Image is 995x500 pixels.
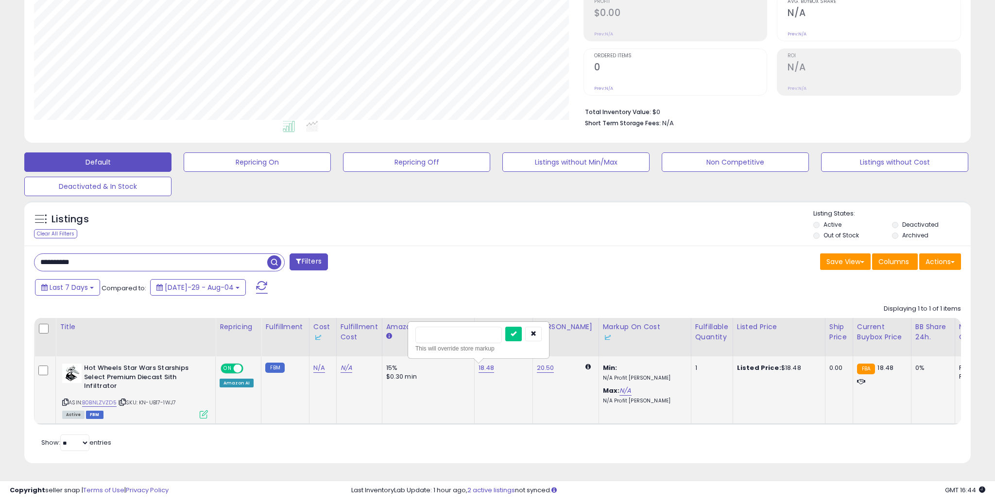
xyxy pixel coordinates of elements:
span: ON [222,365,234,373]
div: $0.30 min [386,372,467,381]
div: Listed Price [737,322,821,332]
b: Hot Wheels Star Wars Starships Select Premium Diecast Sith Infiltrator [84,364,202,393]
div: $18.48 [737,364,818,372]
b: Short Term Storage Fees: [585,119,661,127]
a: Privacy Policy [126,485,169,495]
div: Fulfillment [265,322,305,332]
label: Active [823,220,841,229]
small: Prev: N/A [594,85,613,91]
a: 18.48 [479,363,495,373]
img: 41VgWHOFshL._SL40_.jpg [62,364,82,383]
div: 0% [915,364,947,372]
b: Listed Price: [737,363,781,372]
div: Amazon Fees [386,322,470,332]
button: Listings without Cost [821,152,968,172]
label: Archived [902,231,928,239]
div: Last InventoryLab Update: 1 hour ago, not synced. [351,486,985,495]
div: This will override store markup [415,344,542,353]
span: OFF [242,365,257,373]
button: Repricing Off [343,152,490,172]
div: Current Buybox Price [857,322,907,342]
div: 0.00 [829,364,845,372]
div: 1 [695,364,725,372]
button: [DATE]-29 - Aug-04 [150,279,246,296]
button: Columns [872,253,918,270]
div: Ship Price [829,322,849,342]
h5: Listings [51,213,89,226]
button: Filters [290,253,327,270]
div: FBM: 5 [959,372,991,381]
li: $0 [585,105,954,117]
span: Show: entries [41,438,111,447]
span: Columns [878,257,909,267]
div: ASIN: [62,364,208,417]
div: 15% [386,364,467,372]
b: Min: [603,363,618,372]
div: Some or all of the values in this column are provided from Inventory Lab. [313,332,332,342]
p: N/A Profit [PERSON_NAME] [603,398,684,404]
small: Amazon Fees. [386,332,392,341]
p: Listing States: [813,209,971,218]
button: Repricing On [184,152,331,172]
small: Prev: N/A [788,85,806,91]
div: seller snap | | [10,486,169,495]
span: 2025-08-12 16:44 GMT [945,485,985,495]
button: Listings without Min/Max [502,152,650,172]
a: B0BNLZVZD5 [82,399,117,407]
h2: N/A [788,7,961,20]
button: Deactivated & In Stock [24,177,172,196]
span: | SKU: KN-UB17-1WJ7 [118,399,176,406]
small: FBA [857,364,875,374]
a: N/A [341,363,352,373]
div: Markup on Cost [603,322,687,342]
div: BB Share 24h. [915,322,951,342]
span: ROI [788,53,961,59]
button: Actions [919,253,961,270]
a: 2 active listings [467,485,515,495]
small: Prev: N/A [594,31,613,37]
a: N/A [313,363,325,373]
span: Compared to: [102,283,146,293]
div: Amazon AI [220,379,254,387]
div: Displaying 1 to 1 of 1 items [884,304,961,314]
p: N/A Profit [PERSON_NAME] [603,375,684,382]
span: N/A [662,118,674,128]
small: Prev: N/A [788,31,806,37]
div: FBA: 14 [959,364,991,372]
b: Max: [603,386,620,395]
strong: Copyright [10,485,45,495]
h2: 0 [594,62,767,75]
div: Repricing [220,322,257,332]
a: Terms of Use [83,485,124,495]
div: Title [60,322,211,332]
div: Clear All Filters [34,229,77,238]
span: 18.48 [877,363,893,372]
span: [DATE]-29 - Aug-04 [165,283,234,292]
div: Num of Comp. [959,322,995,342]
button: Default [24,152,172,172]
a: N/A [619,386,631,396]
div: Fulfillment Cost [341,322,378,342]
div: [PERSON_NAME] [537,322,595,332]
img: InventoryLab Logo [603,333,613,342]
label: Out of Stock [823,231,859,239]
label: Deactivated [902,220,939,229]
button: Non Competitive [662,152,809,172]
button: Last 7 Days [35,279,100,296]
h2: $0.00 [594,7,767,20]
b: Total Inventory Value: [585,108,651,116]
span: FBM [86,411,103,419]
div: Some or all of the values in this column are provided from Inventory Lab. [603,332,687,342]
h2: N/A [788,62,961,75]
button: Save View [820,253,871,270]
span: All listings currently available for purchase on Amazon [62,411,85,419]
span: Ordered Items [594,53,767,59]
div: Cost [313,322,332,342]
div: Fulfillable Quantity [695,322,729,342]
img: InventoryLab Logo [313,333,323,342]
th: The percentage added to the cost of goods (COGS) that forms the calculator for Min & Max prices. [599,318,691,356]
a: 20.50 [537,363,554,373]
small: FBM [265,363,284,373]
span: Last 7 Days [50,283,88,292]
